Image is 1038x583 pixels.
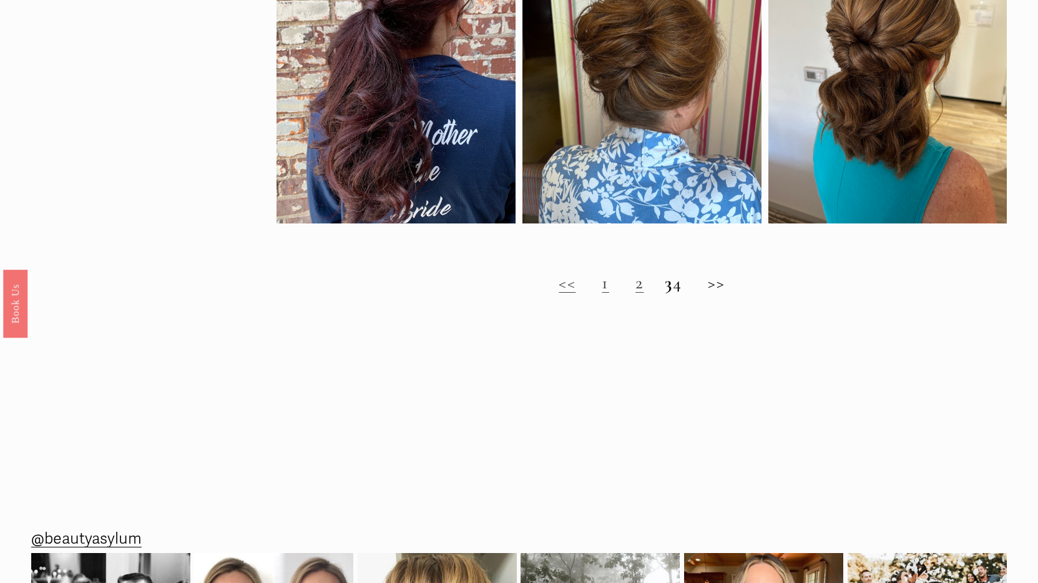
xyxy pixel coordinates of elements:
[665,272,672,293] strong: 3
[3,270,27,338] a: Book Us
[635,272,644,293] a: 2
[602,272,609,293] a: 1
[31,525,142,553] a: @beautyasylum
[559,272,575,293] a: <<
[277,272,1007,293] h2: 4 >>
